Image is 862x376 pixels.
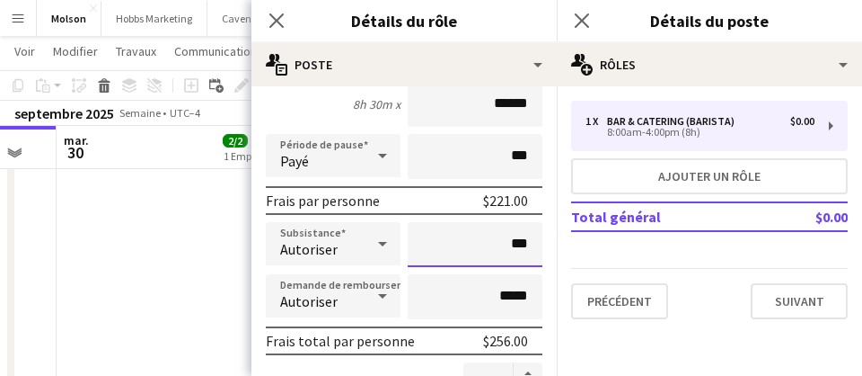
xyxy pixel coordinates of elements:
a: Communications [167,40,270,63]
button: Molson [37,1,101,36]
a: Voir [7,40,42,63]
div: 8:00am-4:00pm (8h) [585,128,814,137]
span: Modifier [53,43,98,59]
div: 1 x [585,115,607,128]
div: Poste [251,43,557,86]
a: Travaux [109,40,163,63]
div: $0.00 [790,115,814,128]
div: Frais total par personne [266,332,415,350]
td: $0.00 [772,202,848,231]
div: Frais par personne [266,192,380,210]
span: mar. [64,132,89,148]
h3: Détails du poste [557,9,862,32]
div: septembre 2025 [14,104,114,122]
button: Ajouter un rôle [571,158,848,194]
span: 2/2 [223,134,248,148]
div: $256.00 [483,332,528,350]
div: 1 Emploi [224,149,262,163]
div: UTC−4 [170,106,200,120]
span: Travaux [116,43,156,59]
button: Hobbs Marketing [101,1,207,36]
td: Total général [571,202,772,231]
div: $221.00 [483,192,528,210]
span: Communications [174,43,263,59]
span: Semaine 40 [118,106,163,133]
span: Voir [14,43,35,59]
button: Précédent [571,283,668,319]
button: Cavendish [207,1,286,36]
button: Suivant [751,283,848,319]
span: 30 [61,142,89,163]
div: Bar & Catering (Barista) [607,115,742,128]
span: Payé [280,152,309,170]
span: Autoriser [280,292,338,310]
div: 8h 30m x [353,96,400,112]
span: Autoriser [280,240,338,258]
div: Rôles [557,43,862,86]
h3: Détails du rôle [251,9,557,32]
a: Modifier [46,40,105,63]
